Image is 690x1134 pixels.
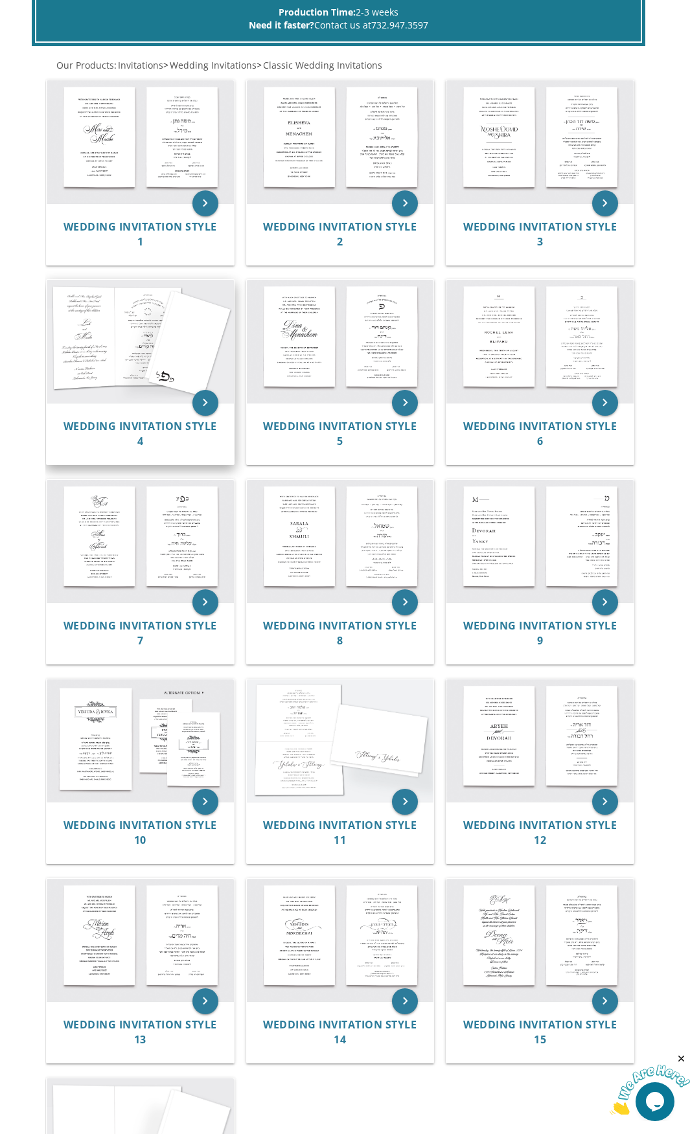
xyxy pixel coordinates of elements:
a: 732.947.3597 [371,19,428,31]
span: Invitations [118,59,163,71]
a: Wedding Invitation Style 4 [63,420,217,448]
img: Wedding Invitation Style 13 [47,879,234,1002]
span: Wedding Invitation Style 2 [263,220,417,249]
a: keyboard_arrow_right [392,589,418,615]
span: Wedding Invitation Style 3 [463,220,617,249]
a: Wedding Invitation Style 10 [63,819,217,846]
span: Production Time: [279,6,356,18]
span: Classic Wedding Invitations [263,59,382,71]
img: Wedding Invitation Style 7 [47,480,234,603]
span: Wedding Invitation Style 7 [63,618,217,648]
a: keyboard_arrow_right [392,390,418,416]
a: Wedding Invitation Style 1 [63,221,217,248]
a: Wedding Invitation Style 15 [463,1019,617,1046]
a: Wedding Invitation Style 3 [463,221,617,248]
img: Wedding Invitation Style 2 [247,80,434,203]
span: Wedding Invitation Style 11 [263,818,417,847]
a: Wedding Invitation Style 5 [263,420,417,448]
img: Wedding Invitation Style 6 [446,280,634,403]
a: Wedding Invitation Style 7 [63,620,217,647]
a: keyboard_arrow_right [392,789,418,815]
a: keyboard_arrow_right [192,789,218,815]
a: Our Products [55,59,114,71]
span: Wedding Invitation Style 12 [463,818,617,847]
a: Wedding Invitation Style 9 [463,620,617,647]
a: Wedding Invitation Style 8 [263,620,417,647]
a: keyboard_arrow_right [392,190,418,216]
a: Wedding Invitation Style 11 [263,819,417,846]
a: Wedding Invitation Style 2 [263,221,417,248]
img: Wedding Invitation Style 4 [47,280,234,403]
a: keyboard_arrow_right [592,390,618,416]
a: keyboard_arrow_right [392,988,418,1014]
a: keyboard_arrow_right [192,390,218,416]
a: Invitations [117,59,163,71]
img: Wedding Invitation Style 1 [47,80,234,203]
iframe: chat widget [610,1053,690,1115]
img: Wedding Invitation Style 9 [446,480,634,603]
span: Wedding Invitation Style 1 [63,220,217,249]
span: Wedding Invitation Style 8 [263,618,417,648]
a: Wedding Invitation Style 12 [463,819,617,846]
img: Wedding Invitation Style 14 [247,879,434,1002]
a: Wedding Invitation Style 13 [63,1019,217,1046]
a: Wedding Invitation Style 6 [463,420,617,448]
span: Wedding Invitation Style 5 [263,419,417,448]
span: Wedding Invitation Style 4 [63,419,217,448]
span: Wedding Invitation Style 13 [63,1017,217,1047]
a: keyboard_arrow_right [192,988,218,1014]
a: keyboard_arrow_right [592,589,618,615]
span: Wedding Invitation Style 10 [63,818,217,847]
a: keyboard_arrow_right [592,988,618,1014]
a: Wedding Invitation Style 14 [263,1019,417,1046]
img: Wedding Invitation Style 3 [446,80,634,203]
a: keyboard_arrow_right [592,190,618,216]
img: Wedding Invitation Style 5 [247,280,434,403]
span: Wedding Invitation Style 9 [463,618,617,648]
a: keyboard_arrow_right [592,789,618,815]
div: : [45,59,645,72]
img: Wedding Invitation Style 8 [247,480,434,603]
img: Wedding Invitation Style 11 [247,679,434,802]
span: Wedding Invitation Style 6 [463,419,617,448]
span: > [163,59,257,71]
img: Wedding Invitation Style 10 [47,679,234,802]
span: Wedding Invitations [170,59,257,71]
img: Wedding Invitation Style 15 [446,879,634,1002]
a: keyboard_arrow_right [192,589,218,615]
a: keyboard_arrow_right [192,190,218,216]
a: Classic Wedding Invitations [262,59,382,71]
span: Wedding Invitation Style 14 [263,1017,417,1047]
img: Wedding Invitation Style 12 [446,679,634,802]
a: Wedding Invitations [168,59,257,71]
span: > [257,59,382,71]
span: Need it faster? [249,19,314,31]
span: Wedding Invitation Style 15 [463,1017,617,1047]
